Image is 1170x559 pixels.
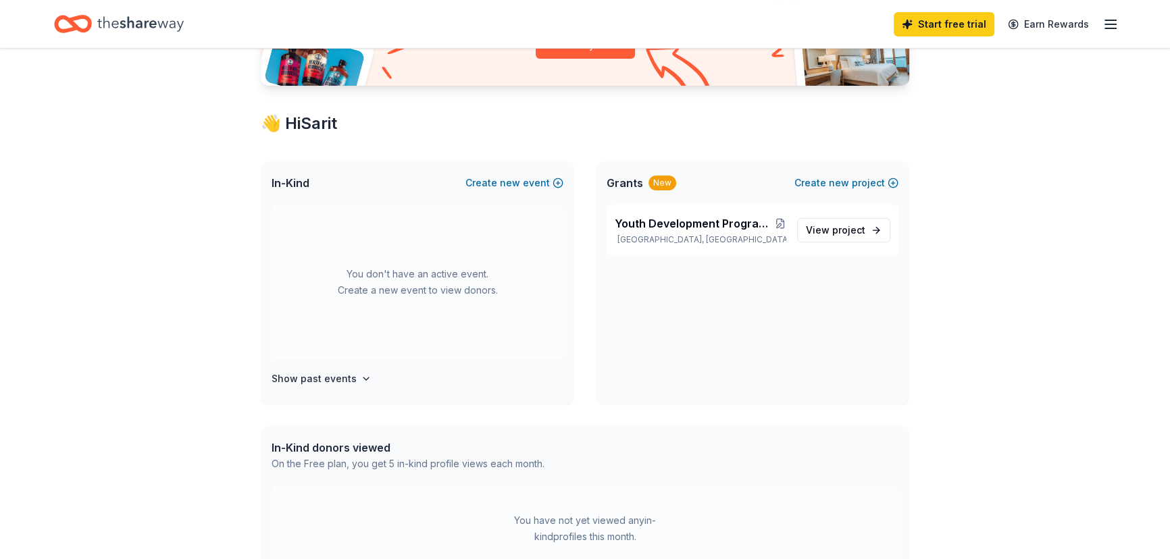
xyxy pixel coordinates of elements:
[894,12,994,36] a: Start free trial
[272,205,563,360] div: You don't have an active event. Create a new event to view donors.
[500,175,520,191] span: new
[832,224,865,236] span: project
[501,512,669,545] div: You have not yet viewed any in-kind profiles this month.
[829,175,849,191] span: new
[794,175,898,191] button: Createnewproject
[615,215,775,232] span: Youth Development Programs in [GEOGRAPHIC_DATA] and MetroWest
[607,175,643,191] span: Grants
[806,222,865,238] span: View
[465,175,563,191] button: Createnewevent
[272,440,544,456] div: In-Kind donors viewed
[272,175,309,191] span: In-Kind
[261,113,909,134] div: 👋 Hi Sarit
[797,218,890,242] a: View project
[646,45,713,96] img: Curvy arrow
[648,176,676,190] div: New
[272,456,544,472] div: On the Free plan, you get 5 in-kind profile views each month.
[272,371,372,387] button: Show past events
[272,371,357,387] h4: Show past events
[615,234,786,245] p: [GEOGRAPHIC_DATA], [GEOGRAPHIC_DATA]
[54,8,184,40] a: Home
[1000,12,1097,36] a: Earn Rewards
